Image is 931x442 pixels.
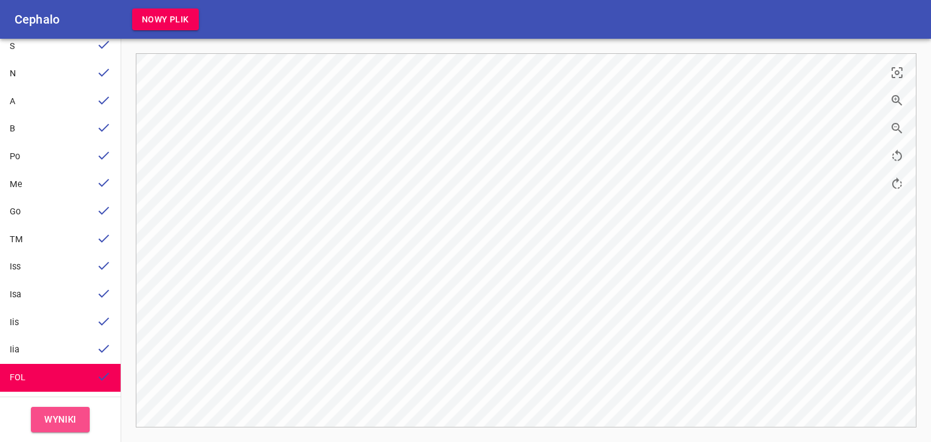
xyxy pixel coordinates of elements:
[31,407,90,432] button: Wyniki
[15,10,59,29] h6: Cephalo
[44,412,76,427] span: Wyniki
[10,234,23,245] span: TM
[10,96,15,107] span: A
[10,151,20,162] span: Po
[10,68,16,79] span: N
[10,289,21,300] span: Isa
[10,41,15,51] span: S
[142,12,189,27] span: Nowy plik
[10,372,25,383] span: FOL
[10,124,15,134] span: B
[10,179,22,190] span: Me
[132,8,199,31] button: Nowy plik
[10,206,21,217] span: Go
[10,345,19,355] span: Iia
[10,317,19,328] span: Iis
[10,262,21,272] span: Iss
